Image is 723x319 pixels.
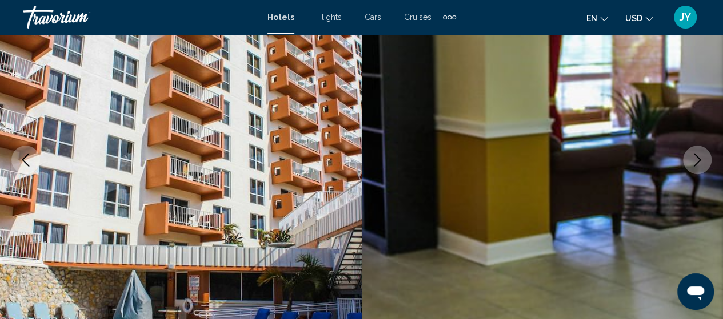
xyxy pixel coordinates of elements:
button: Change language [586,10,608,26]
button: Next image [683,146,712,174]
button: Extra navigation items [443,8,456,26]
button: Change currency [625,10,653,26]
span: USD [625,14,642,23]
a: Flights [317,13,342,22]
a: Hotels [267,13,294,22]
span: en [586,14,597,23]
a: Cars [365,13,381,22]
a: Travorium [23,6,256,29]
button: Previous image [11,146,40,174]
iframe: Button to launch messaging window [677,273,714,310]
button: User Menu [670,5,700,29]
a: Cruises [404,13,432,22]
span: JY [680,11,691,23]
